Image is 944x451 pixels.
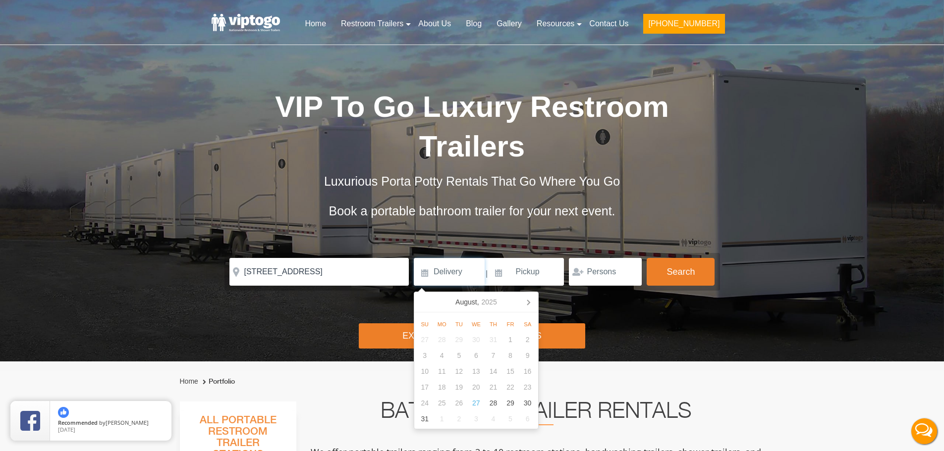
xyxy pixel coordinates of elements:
[297,13,333,35] a: Home
[324,174,620,188] span: Luxurious Porta Potty Rentals That Go Where You Go
[416,395,434,411] div: 24
[329,204,615,218] span: Book a portable bathroom trailer for your next event.
[502,379,519,395] div: 22
[486,258,488,290] span: |
[20,411,40,431] img: Review Rating
[582,13,636,35] a: Contact Us
[58,426,75,433] span: [DATE]
[450,379,468,395] div: 19
[468,318,485,330] div: We
[200,376,235,388] li: Portfolio
[529,13,582,35] a: Resources
[433,332,450,348] div: 28
[433,411,450,427] div: 1
[485,348,502,363] div: 7
[519,318,536,330] div: Sa
[58,420,164,427] span: by
[569,258,642,286] input: Persons
[468,332,485,348] div: 30
[433,395,450,411] div: 25
[485,379,502,395] div: 21
[519,379,536,395] div: 23
[414,258,485,286] input: Delivery
[485,363,502,379] div: 14
[58,407,69,418] img: thumbs up icon
[519,363,536,379] div: 16
[519,332,536,348] div: 2
[416,318,434,330] div: Su
[643,14,724,34] button: [PHONE_NUMBER]
[489,13,529,35] a: Gallery
[485,395,502,411] div: 28
[106,419,149,426] span: [PERSON_NAME]
[416,332,434,348] div: 27
[416,379,434,395] div: 17
[502,395,519,411] div: 29
[519,411,536,427] div: 6
[359,323,585,349] div: Explore Restroom Trailers
[458,13,489,35] a: Blog
[468,411,485,427] div: 3
[416,411,434,427] div: 31
[433,318,450,330] div: Mo
[482,296,497,308] i: 2025
[502,411,519,427] div: 5
[450,411,468,427] div: 2
[485,332,502,348] div: 31
[502,318,519,330] div: Fr
[502,348,519,363] div: 8
[519,348,536,363] div: 9
[468,348,485,363] div: 6
[450,318,468,330] div: Tu
[485,318,502,330] div: Th
[519,395,536,411] div: 30
[450,363,468,379] div: 12
[229,258,409,286] input: Where do you need your restroom?
[636,13,732,40] a: [PHONE_NUMBER]
[451,294,501,310] div: August,
[450,332,468,348] div: 29
[647,258,715,286] button: Search
[468,379,485,395] div: 20
[411,13,458,35] a: About Us
[58,419,98,426] span: Recommended
[502,363,519,379] div: 15
[180,377,198,385] a: Home
[275,90,669,163] span: VIP To Go Luxury Restroom Trailers
[485,411,502,427] div: 4
[416,363,434,379] div: 10
[310,401,763,425] h2: Bathroom Trailer Rentals
[433,348,450,363] div: 4
[502,332,519,348] div: 1
[468,395,485,411] div: 27
[450,348,468,363] div: 5
[450,395,468,411] div: 26
[489,258,564,286] input: Pickup
[904,411,944,451] button: Live Chat
[468,363,485,379] div: 13
[333,13,411,35] a: Restroom Trailers
[433,363,450,379] div: 11
[433,379,450,395] div: 18
[416,348,434,363] div: 3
